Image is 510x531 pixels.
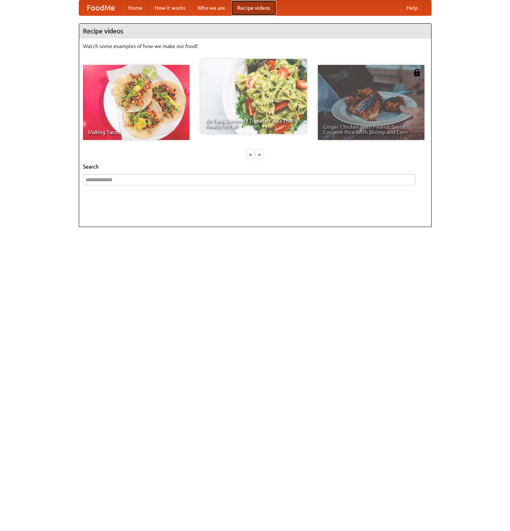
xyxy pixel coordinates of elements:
p: Watch some examples of how we make our food! [83,42,427,50]
a: An Easy, Summery Tomato Pasta That's Ready for Fall [200,59,307,134]
a: Recipe videos [231,0,276,15]
span: Making Tacos [88,129,184,135]
img: 483408.png [413,69,421,76]
a: Help [400,0,424,15]
a: How it works [149,0,191,15]
a: FoodMe [79,0,122,15]
h4: Recipe videos [79,24,431,39]
h5: Search [83,163,427,170]
div: « [247,150,254,159]
span: An Easy, Summery Tomato Pasta That's Ready for Fall [206,118,302,129]
div: » [256,150,263,159]
a: Who we are [191,0,231,15]
a: Home [122,0,149,15]
a: Making Tacos [83,65,190,140]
